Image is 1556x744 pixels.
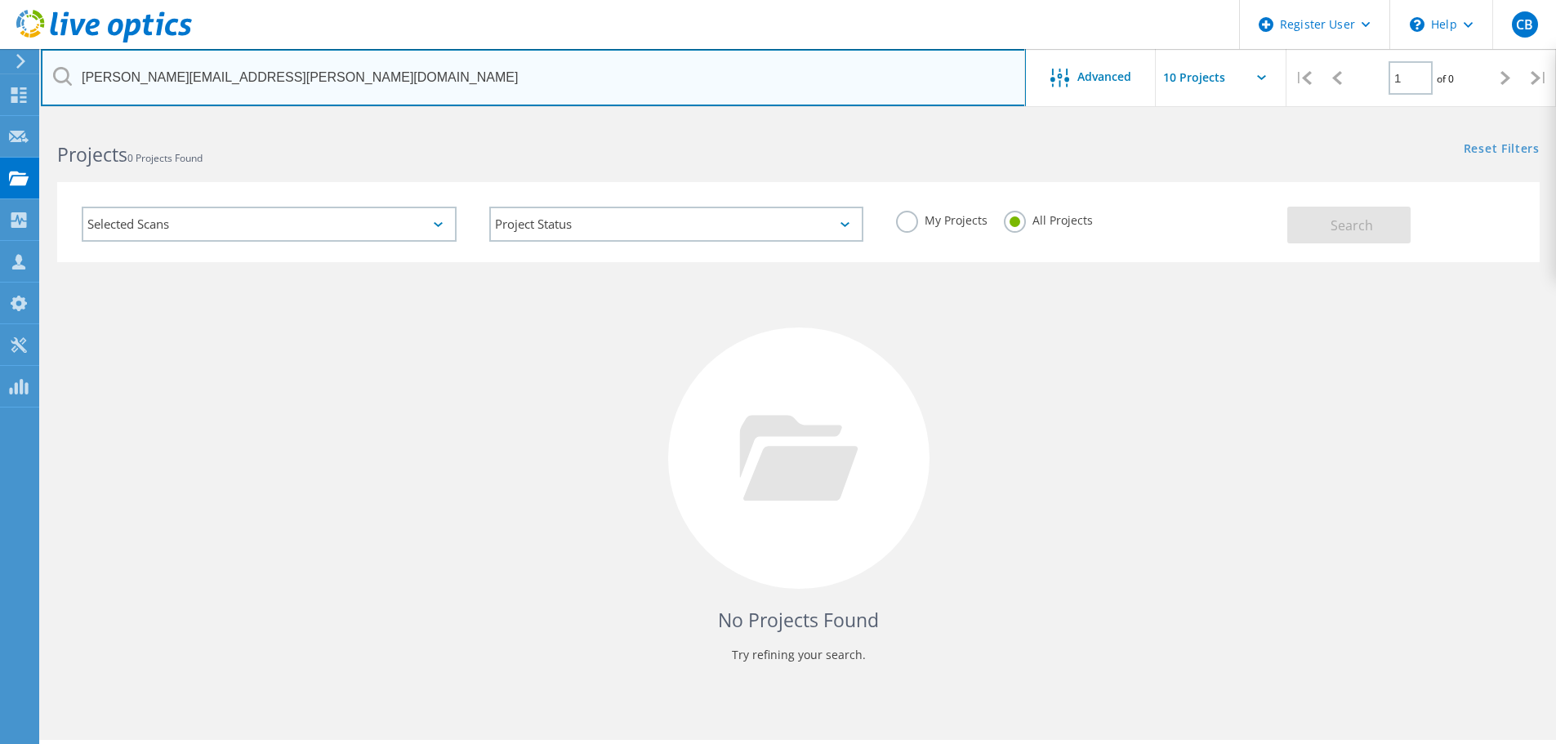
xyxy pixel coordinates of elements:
[82,207,457,242] div: Selected Scans
[74,642,1523,668] p: Try refining your search.
[1464,143,1540,157] a: Reset Filters
[1331,216,1373,234] span: Search
[896,211,988,226] label: My Projects
[1004,211,1093,226] label: All Projects
[489,207,864,242] div: Project Status
[57,141,127,167] b: Projects
[74,607,1523,634] h4: No Projects Found
[1286,49,1320,107] div: |
[1523,49,1556,107] div: |
[127,151,203,165] span: 0 Projects Found
[1410,17,1424,32] svg: \n
[1077,71,1131,82] span: Advanced
[1516,18,1533,31] span: CB
[41,49,1026,106] input: Search projects by name, owner, ID, company, etc
[16,34,192,46] a: Live Optics Dashboard
[1287,207,1411,243] button: Search
[1437,72,1454,86] span: of 0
